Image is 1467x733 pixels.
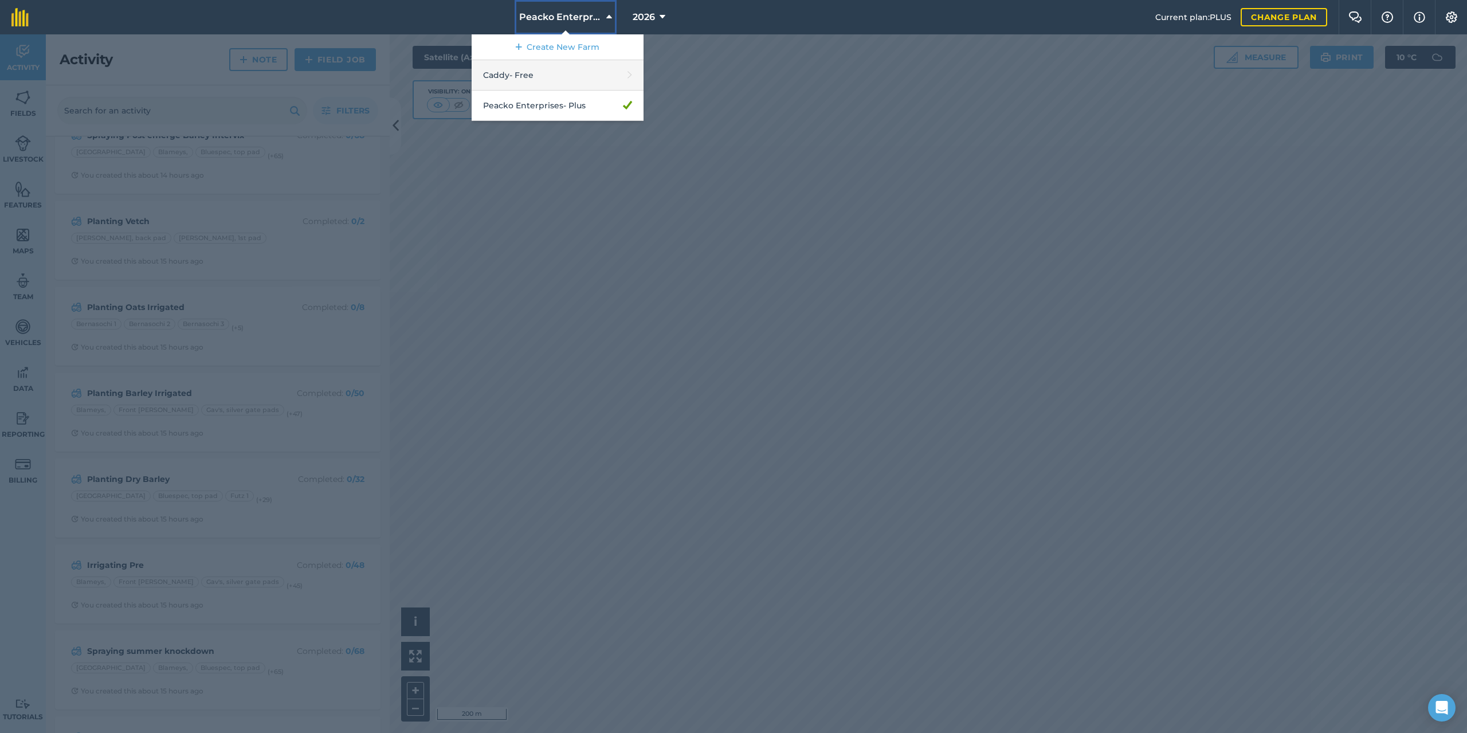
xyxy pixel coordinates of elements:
img: fieldmargin Logo [11,8,29,26]
img: A cog icon [1445,11,1458,23]
div: Open Intercom Messenger [1428,694,1456,722]
a: Peacko Enterprises- Plus [472,91,644,121]
img: svg+xml;base64,PHN2ZyB4bWxucz0iaHR0cDovL3d3dy53My5vcmcvMjAwMC9zdmciIHdpZHRoPSIxNyIgaGVpZ2h0PSIxNy... [1414,10,1425,24]
img: A question mark icon [1380,11,1394,23]
span: Peacko Enterprises [519,10,602,24]
a: Caddy- Free [472,60,644,91]
a: Change plan [1241,8,1327,26]
a: Create New Farm [472,34,644,60]
span: Current plan : PLUS [1155,11,1231,23]
span: 2026 [633,10,655,24]
img: Two speech bubbles overlapping with the left bubble in the forefront [1348,11,1362,23]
